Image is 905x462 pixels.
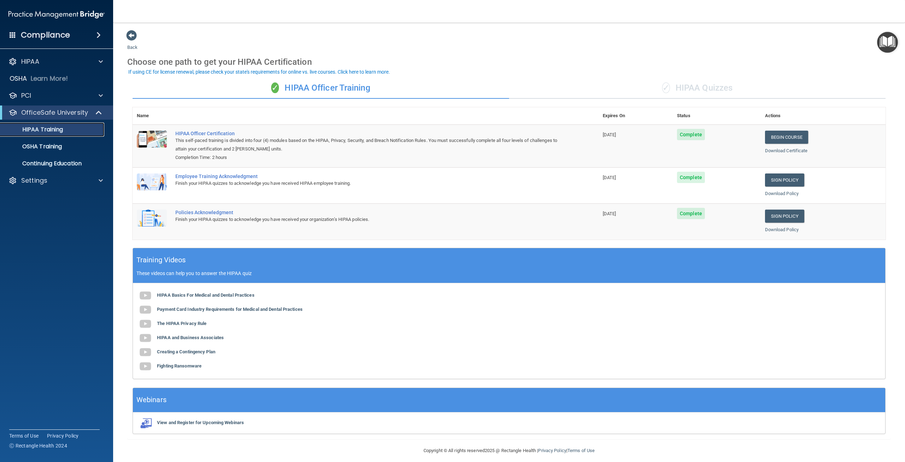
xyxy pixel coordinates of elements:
[8,176,103,185] a: Settings
[138,359,152,373] img: gray_youtube_icon.38fcd6cc.png
[9,442,67,449] span: Ⓒ Rectangle Health 2024
[603,211,616,216] span: [DATE]
[603,132,616,137] span: [DATE]
[5,160,101,167] p: Continuing Education
[538,448,566,453] a: Privacy Policy
[136,254,186,266] h5: Training Videos
[175,215,563,224] div: Finish your HIPAA quizzes to acknowledge you have received your organization’s HIPAA policies.
[136,394,167,406] h5: Webinars
[677,208,705,219] span: Complete
[138,418,152,428] img: webinarIcon.c7ebbf15.png
[133,78,509,99] div: HIPAA Officer Training
[138,289,152,303] img: gray_youtube_icon.38fcd6cc.png
[21,108,88,117] p: OfficeSafe University
[157,321,206,326] b: The HIPAA Privacy Rule
[8,57,103,66] a: HIPAA
[138,317,152,331] img: gray_youtube_icon.38fcd6cc.png
[877,32,898,53] button: Open Resource Center
[21,176,47,185] p: Settings
[765,131,808,144] a: Begin Course
[271,82,279,93] span: ✓
[9,432,39,439] a: Terms of Use
[138,331,152,345] img: gray_youtube_icon.38fcd6cc.png
[138,303,152,317] img: gray_youtube_icon.38fcd6cc.png
[21,91,31,100] p: PCI
[10,74,27,83] p: OSHA
[21,30,70,40] h4: Compliance
[175,136,563,153] div: This self-paced training is divided into four (4) modules based on the HIPAA, Privacy, Security, ...
[127,52,891,72] div: Choose one path to get your HIPAA Certification
[157,307,303,312] b: Payment Card Industry Requirements for Medical and Dental Practices
[138,345,152,359] img: gray_youtube_icon.38fcd6cc.png
[380,439,638,462] div: Copyright © All rights reserved 2025 @ Rectangle Health | |
[677,172,705,183] span: Complete
[603,175,616,180] span: [DATE]
[662,82,670,93] span: ✓
[8,91,103,100] a: PCI
[175,179,563,188] div: Finish your HIPAA quizzes to acknowledge you have received HIPAA employee training.
[761,107,886,125] th: Actions
[673,107,761,125] th: Status
[765,173,804,187] a: Sign Policy
[157,335,224,340] b: HIPAA and Business Associates
[157,420,244,425] b: View and Register for Upcoming Webinars
[21,57,39,66] p: HIPAA
[677,129,705,140] span: Complete
[157,292,255,298] b: HIPAA Basics For Medical and Dental Practices
[8,108,103,117] a: OfficeSafe University
[157,349,215,354] b: Creating a Contingency Plan
[509,78,886,99] div: HIPAA Quizzes
[175,173,563,179] div: Employee Training Acknowledgment
[8,7,105,22] img: PMB logo
[136,270,882,276] p: These videos can help you to answer the HIPAA quiz
[5,143,62,150] p: OSHA Training
[175,210,563,215] div: Policies Acknowledgment
[765,148,808,153] a: Download Certificate
[47,432,79,439] a: Privacy Policy
[157,363,202,369] b: Fighting Ransomware
[133,107,171,125] th: Name
[567,448,595,453] a: Terms of Use
[175,131,563,136] a: HIPAA Officer Certification
[765,210,804,223] a: Sign Policy
[31,74,68,83] p: Learn More!
[127,36,138,50] a: Back
[765,191,799,196] a: Download Policy
[765,227,799,232] a: Download Policy
[599,107,673,125] th: Expires On
[128,69,390,74] div: If using CE for license renewal, please check your state's requirements for online vs. live cours...
[5,126,63,133] p: HIPAA Training
[175,153,563,162] div: Completion Time: 2 hours
[127,68,391,75] button: If using CE for license renewal, please check your state's requirements for online vs. live cours...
